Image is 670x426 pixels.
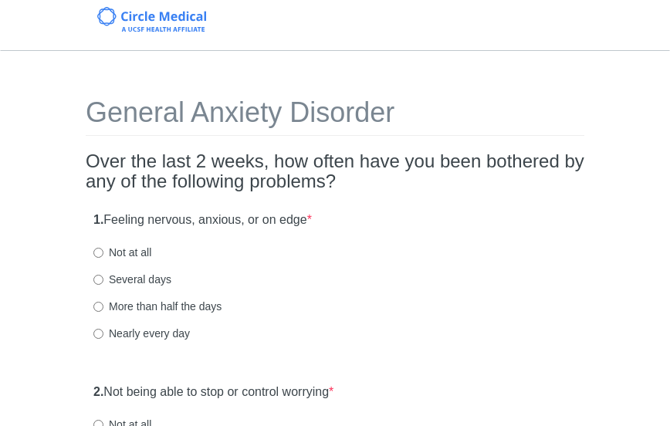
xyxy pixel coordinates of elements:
[93,326,190,341] label: Nearly every day
[93,385,103,398] strong: 2.
[93,213,103,226] strong: 1.
[97,7,206,32] img: Circle Medical Logo
[93,329,103,339] input: Nearly every day
[93,384,333,401] label: Not being able to stop or control worrying
[93,272,171,287] label: Several days
[86,151,584,192] h2: Over the last 2 weeks, how often have you been bothered by any of the following problems?
[93,275,103,285] input: Several days
[93,211,312,229] label: Feeling nervous, anxious, or on edge
[93,248,103,258] input: Not at all
[86,97,584,136] h1: General Anxiety Disorder
[93,302,103,312] input: More than half the days
[93,245,151,260] label: Not at all
[93,299,222,314] label: More than half the days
